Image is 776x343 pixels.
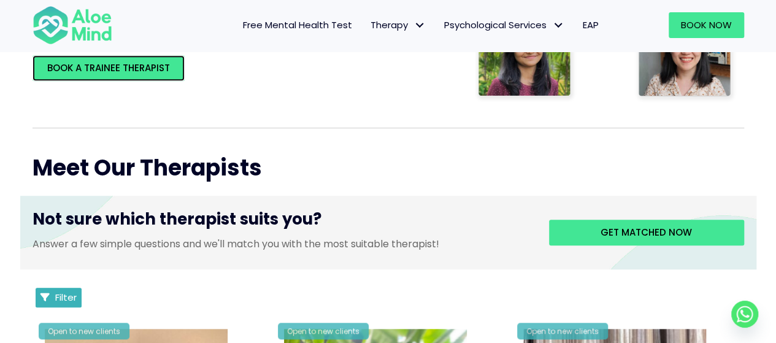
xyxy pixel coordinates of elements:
[36,288,82,307] button: Filter Listings
[33,208,531,236] h3: Not sure which therapist suits you?
[47,61,170,74] span: BOOK A TRAINEE THERAPIST
[583,18,599,31] span: EAP
[371,18,426,31] span: Therapy
[33,55,185,81] a: BOOK A TRAINEE THERAPIST
[278,323,369,339] div: Open to new clients
[669,12,744,38] a: Book Now
[731,301,758,328] a: Whatsapp
[33,152,262,183] span: Meet Our Therapists
[39,323,129,339] div: Open to new clients
[517,323,608,339] div: Open to new clients
[549,220,744,245] a: Get matched now
[33,237,531,251] p: Answer a few simple questions and we'll match you with the most suitable therapist!
[55,291,77,304] span: Filter
[33,5,112,45] img: Aloe mind Logo
[574,12,608,38] a: EAP
[411,17,429,34] span: Therapy: submenu
[681,18,732,31] span: Book Now
[601,226,692,239] span: Get matched now
[444,18,564,31] span: Psychological Services
[550,17,567,34] span: Psychological Services: submenu
[234,12,361,38] a: Free Mental Health Test
[243,18,352,31] span: Free Mental Health Test
[361,12,435,38] a: TherapyTherapy: submenu
[435,12,574,38] a: Psychological ServicesPsychological Services: submenu
[128,12,608,38] nav: Menu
